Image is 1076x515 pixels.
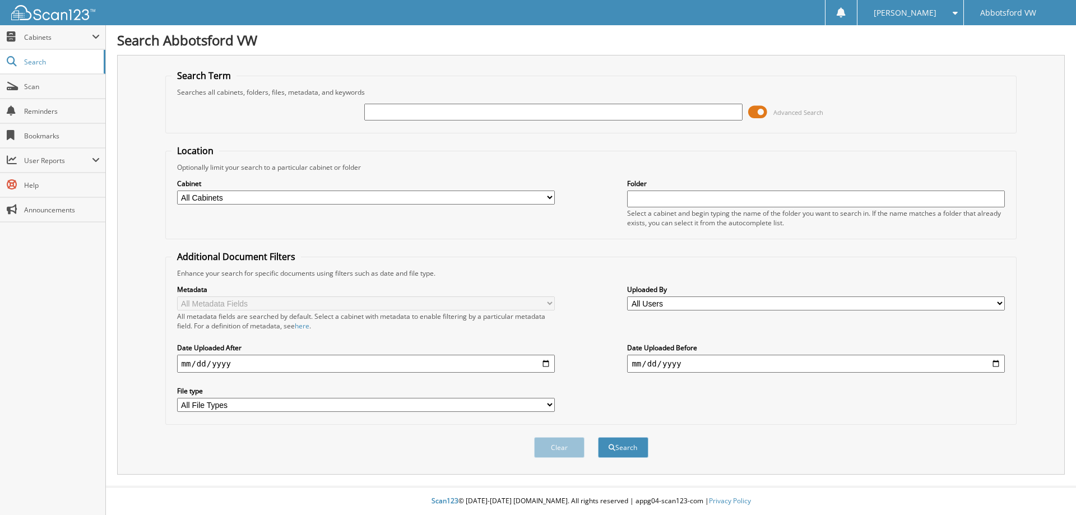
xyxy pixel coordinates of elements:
h1: Search Abbotsford VW [117,31,1065,49]
span: Advanced Search [773,108,823,117]
span: Search [24,57,98,67]
span: Bookmarks [24,131,100,141]
img: scan123-logo-white.svg [11,5,95,20]
label: Cabinet [177,179,555,188]
legend: Additional Document Filters [171,250,301,263]
span: User Reports [24,156,92,165]
div: Searches all cabinets, folders, files, metadata, and keywords [171,87,1011,97]
span: Reminders [24,106,100,116]
label: Date Uploaded After [177,343,555,352]
span: Scan [24,82,100,91]
button: Clear [534,437,585,458]
span: Help [24,180,100,190]
div: © [DATE]-[DATE] [DOMAIN_NAME]. All rights reserved | appg04-scan123-com | [106,488,1076,515]
div: Optionally limit your search to a particular cabinet or folder [171,163,1011,172]
label: Folder [627,179,1005,188]
span: [PERSON_NAME] [874,10,936,16]
legend: Search Term [171,69,236,82]
div: Select a cabinet and begin typing the name of the folder you want to search in. If the name match... [627,208,1005,228]
input: end [627,355,1005,373]
label: Date Uploaded Before [627,343,1005,352]
label: Uploaded By [627,285,1005,294]
div: All metadata fields are searched by default. Select a cabinet with metadata to enable filtering b... [177,312,555,331]
span: Scan123 [432,496,458,505]
label: File type [177,386,555,396]
a: Privacy Policy [709,496,751,505]
span: Cabinets [24,33,92,42]
label: Metadata [177,285,555,294]
button: Search [598,437,648,458]
div: Enhance your search for specific documents using filters such as date and file type. [171,268,1011,278]
a: here [295,321,309,331]
legend: Location [171,145,219,157]
input: start [177,355,555,373]
span: Announcements [24,205,100,215]
span: Abbotsford VW [980,10,1036,16]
